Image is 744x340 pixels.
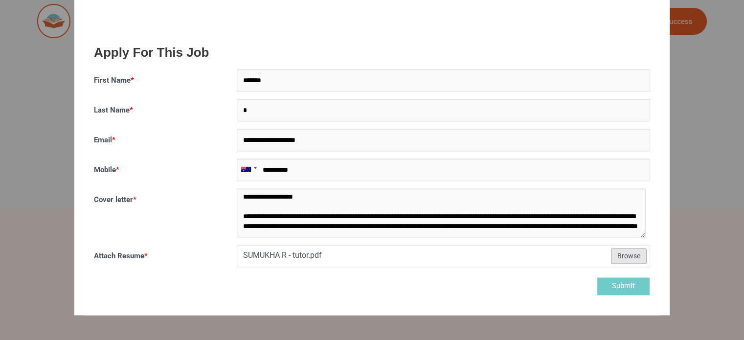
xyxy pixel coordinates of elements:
[94,249,148,263] label: Attach Resume
[695,293,744,340] iframe: Chat Widget
[597,277,650,295] button: Submit
[94,104,133,117] label: Last Name
[237,159,260,181] div: Australia: +61
[94,163,119,177] label: Mobile
[94,193,136,207] label: Cover letter
[94,74,134,88] label: First Name
[94,45,650,61] h3: Apply For This Job
[94,134,115,147] label: Email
